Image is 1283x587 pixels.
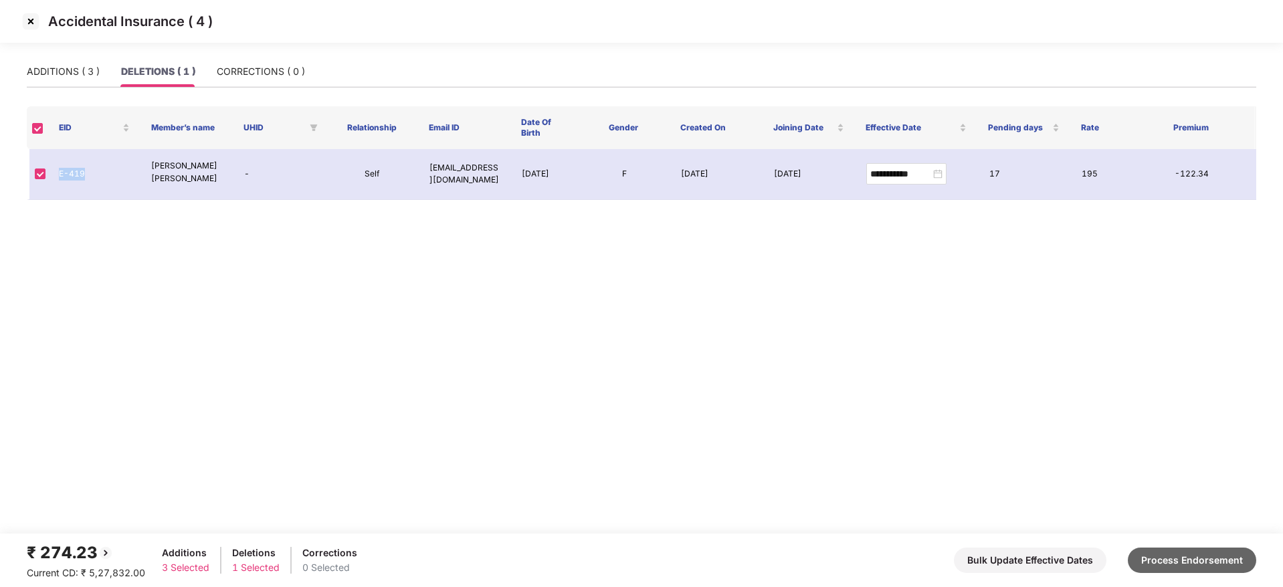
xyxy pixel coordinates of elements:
span: Pending days [988,122,1049,133]
span: EID [59,122,120,133]
span: Joining Date [773,122,834,133]
div: 3 Selected [162,560,209,575]
div: Additions [162,546,209,560]
span: filter [307,120,320,136]
img: svg+xml;base64,PHN2ZyBpZD0iQmFjay0yMHgyMCIgeG1sbnM9Imh0dHA6Ly93d3cudzMub3JnLzIwMDAvc3ZnIiB3aWR0aD... [98,545,114,561]
td: 195 [1071,149,1163,200]
td: Self [326,149,418,200]
td: [EMAIL_ADDRESS][DOMAIN_NAME] [419,149,511,200]
td: 17 [979,149,1071,200]
th: Effective Date [855,106,978,149]
span: UHID [243,122,304,133]
span: Effective Date [866,122,957,133]
div: CORRECTIONS ( 0 ) [217,64,305,79]
div: 0 Selected [302,560,357,575]
p: [PERSON_NAME] [PERSON_NAME] [151,160,222,185]
th: Member’s name [140,106,233,149]
th: Email ID [418,106,510,149]
span: filter [310,124,318,132]
th: Joining Date [763,106,855,149]
div: ADDITIONS ( 3 ) [27,64,100,79]
th: Date Of Birth [510,106,577,149]
div: DELETIONS ( 1 ) [121,64,195,79]
button: Process Endorsement [1128,548,1256,573]
td: F [578,149,670,200]
p: Accidental Insurance ( 4 ) [48,13,213,29]
th: Pending days [977,106,1070,149]
div: Deletions [232,546,280,560]
th: Premium [1163,106,1255,149]
th: Relationship [326,106,418,149]
th: EID [48,106,140,149]
div: ₹ 274.23 [27,540,145,566]
div: 1 Selected [232,560,280,575]
button: Bulk Update Effective Dates [954,548,1106,573]
td: [DATE] [670,149,763,200]
th: Rate [1070,106,1163,149]
span: Current CD: ₹ 5,27,832.00 [27,567,145,578]
th: Gender [577,106,670,149]
th: Created On [670,106,762,149]
div: Corrections [302,546,357,560]
td: E-419 [48,149,140,200]
td: [DATE] [511,149,578,200]
td: [DATE] [763,149,856,200]
td: -122.34 [1164,149,1256,200]
td: - [233,149,326,200]
img: svg+xml;base64,PHN2ZyBpZD0iQ3Jvc3MtMzJ4MzIiIHhtbG5zPSJodHRwOi8vd3d3LnczLm9yZy8yMDAwL3N2ZyIgd2lkdG... [20,11,41,32]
